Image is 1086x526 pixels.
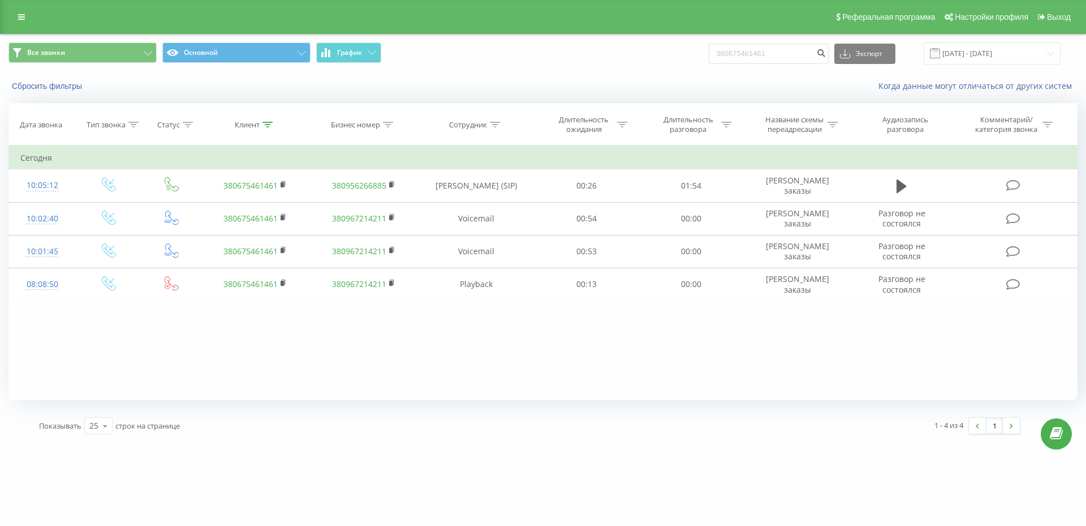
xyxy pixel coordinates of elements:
[417,235,535,268] td: Voicemail
[535,169,639,202] td: 00:26
[223,279,278,289] a: 380675461461
[332,180,386,191] a: 380956266885
[332,279,386,289] a: 380967214211
[743,169,852,202] td: [PERSON_NAME] заказы
[639,235,743,268] td: 00:00
[709,44,829,64] input: Поиск по номеру
[973,115,1040,134] div: Комментарий/категория звонка
[878,208,925,229] span: Разговор не состоялся
[89,420,98,431] div: 25
[535,202,639,235] td: 00:54
[331,120,380,130] div: Бизнес номер
[39,421,81,431] span: Показывать
[20,273,64,296] div: 08:08:50
[554,115,614,134] div: Длительность ожидания
[235,120,260,130] div: Клиент
[878,80,1078,91] a: Когда данные могут отличаться от других систем
[157,120,180,130] div: Статус
[955,12,1028,22] span: Настройки профиля
[743,235,852,268] td: [PERSON_NAME] заказы
[223,180,278,191] a: 380675461461
[639,169,743,202] td: 01:54
[20,241,64,263] div: 10:01:45
[332,213,386,224] a: 380967214211
[20,208,64,230] div: 10:02:40
[986,418,1003,434] a: 1
[8,81,88,91] button: Сбросить фильтры
[869,115,942,134] div: Аудиозапись разговора
[417,202,535,235] td: Voicemail
[332,246,386,256] a: 380967214211
[1047,12,1071,22] span: Выход
[934,420,963,431] div: 1 - 4 из 4
[87,120,126,130] div: Тип звонка
[743,202,852,235] td: [PERSON_NAME] заказы
[449,120,487,130] div: Сотрудник
[20,174,64,196] div: 10:05:12
[834,44,895,64] button: Экспорт
[417,268,535,301] td: Playback
[878,273,925,294] span: Разговор не состоялся
[658,115,718,134] div: Длительность разговора
[878,241,925,262] span: Разговор не состоялся
[27,48,65,57] span: Все звонки
[337,49,362,57] span: График
[535,235,639,268] td: 00:53
[842,12,935,22] span: Реферальная программа
[639,202,743,235] td: 00:00
[162,42,311,63] button: Основной
[764,115,825,134] div: Название схемы переадресации
[115,421,180,431] span: строк на странице
[743,268,852,301] td: [PERSON_NAME] заказы
[535,268,639,301] td: 00:13
[9,147,1078,169] td: Сегодня
[223,213,278,224] a: 380675461461
[223,246,278,256] a: 380675461461
[8,42,157,63] button: Все звонки
[639,268,743,301] td: 00:00
[417,169,535,202] td: [PERSON_NAME] (SIP)
[20,120,62,130] div: Дата звонка
[316,42,381,63] button: График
